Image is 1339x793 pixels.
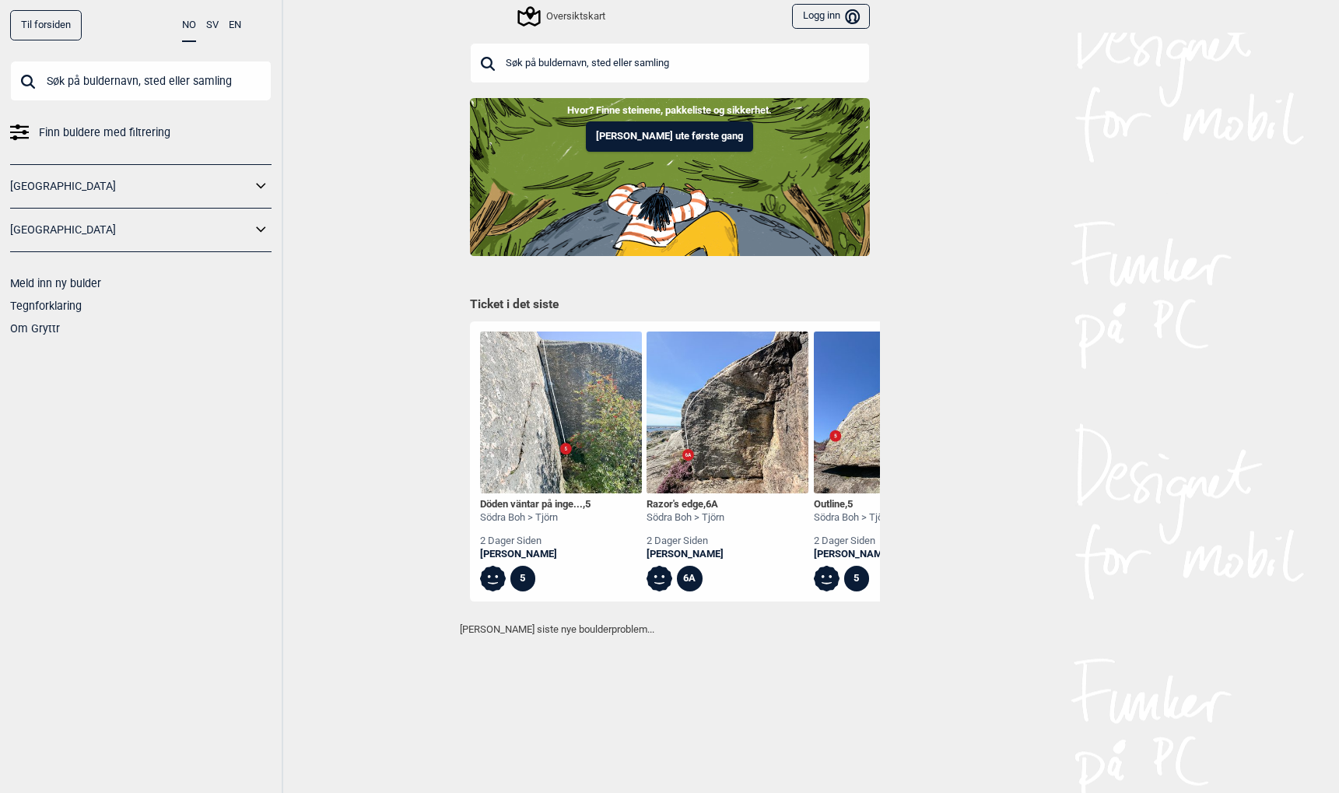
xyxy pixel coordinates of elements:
[470,43,870,83] input: Søk på buldernavn, sted eller samling
[480,511,591,525] div: Södra Boh > Tjörn
[814,511,892,525] div: Södra Boh > Tjörn
[585,498,591,510] span: 5
[480,332,642,493] img: Doden vantar pa ingen men du star forst i kon
[647,332,808,493] img: Razors edge
[10,121,272,144] a: Finn buldere med filtrering
[814,535,892,548] div: 2 dager siden
[10,175,251,198] a: [GEOGRAPHIC_DATA]
[10,277,101,289] a: Meld inn ny bulder
[10,61,272,101] input: Søk på buldernavn, sted eller samling
[480,498,591,511] div: Döden väntar på inge... ,
[847,498,853,510] span: 5
[39,121,170,144] span: Finn buldere med filtrering
[844,566,870,591] div: 5
[706,498,718,510] span: 6A
[480,548,591,561] a: [PERSON_NAME]
[206,10,219,40] button: SV
[814,498,892,511] div: Outline ,
[814,548,892,561] a: [PERSON_NAME]
[586,121,753,152] button: [PERSON_NAME] ute første gang
[10,10,82,40] a: Til forsiden
[510,566,536,591] div: 5
[10,300,82,312] a: Tegnforklaring
[12,103,1327,118] p: Hvor? Finne steinene, pakkeliste og sikkerhet.
[520,7,605,26] div: Oversiktskart
[229,10,241,40] button: EN
[10,219,251,241] a: [GEOGRAPHIC_DATA]
[647,498,724,511] div: Razor's edge ,
[647,548,724,561] a: [PERSON_NAME]
[10,322,60,335] a: Om Gryttr
[470,296,870,314] h1: Ticket i det siste
[647,511,724,525] div: Södra Boh > Tjörn
[480,535,591,548] div: 2 dager siden
[460,622,880,637] p: [PERSON_NAME] siste nye boulderproblem...
[182,10,196,42] button: NO
[647,535,724,548] div: 2 dager siden
[814,332,976,493] img: Outline
[792,4,869,30] button: Logg inn
[470,98,870,255] img: Indoor to outdoor
[677,566,703,591] div: 6A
